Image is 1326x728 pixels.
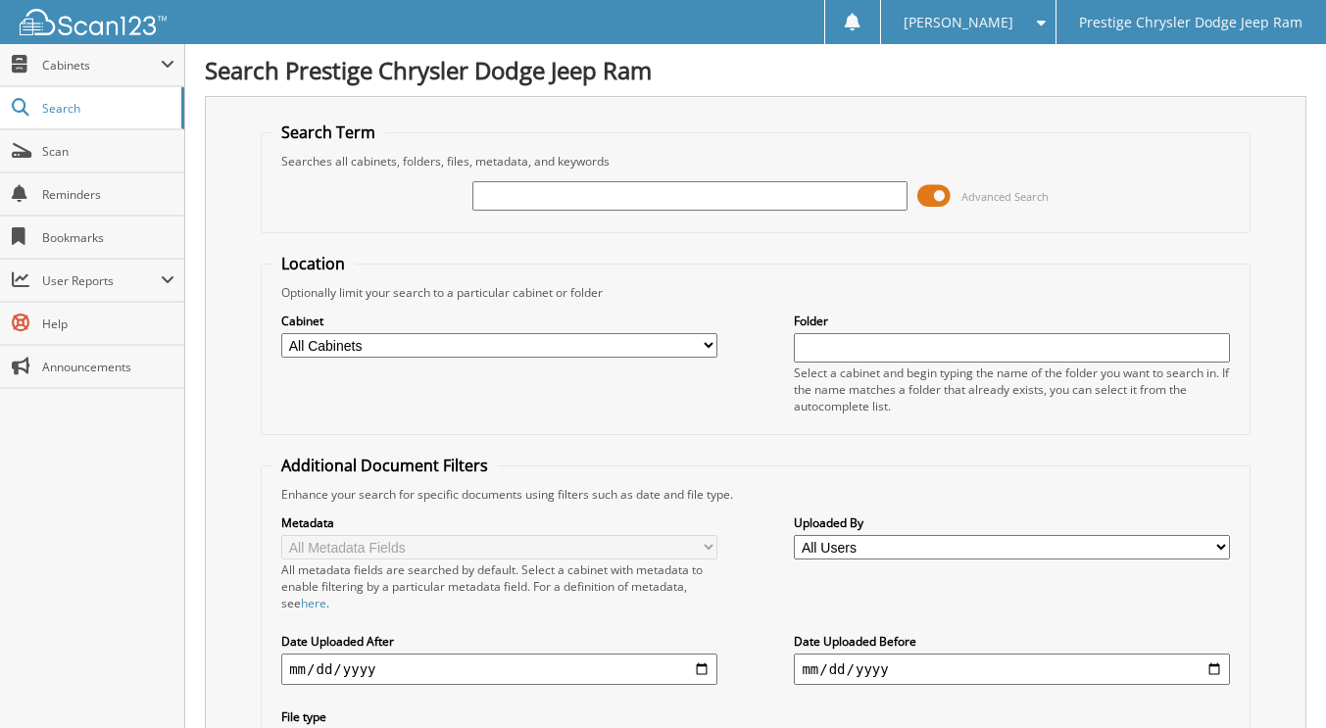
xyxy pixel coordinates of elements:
[281,633,716,650] label: Date Uploaded After
[42,186,174,203] span: Reminders
[42,57,161,73] span: Cabinets
[42,143,174,160] span: Scan
[42,100,172,117] span: Search
[904,17,1013,28] span: [PERSON_NAME]
[271,486,1240,503] div: Enhance your search for specific documents using filters such as date and file type.
[281,708,716,725] label: File type
[794,364,1229,414] div: Select a cabinet and begin typing the name of the folder you want to search in. If the name match...
[271,455,498,476] legend: Additional Document Filters
[42,359,174,375] span: Announcements
[794,514,1229,531] label: Uploaded By
[301,595,326,611] a: here
[1079,17,1302,28] span: Prestige Chrysler Dodge Jeep Ram
[281,561,716,611] div: All metadata fields are searched by default. Select a cabinet with metadata to enable filtering b...
[794,654,1229,685] input: end
[42,272,161,289] span: User Reports
[20,9,167,35] img: scan123-logo-white.svg
[961,189,1049,204] span: Advanced Search
[281,654,716,685] input: start
[42,229,174,246] span: Bookmarks
[42,315,174,332] span: Help
[794,313,1229,329] label: Folder
[271,284,1240,301] div: Optionally limit your search to a particular cabinet or folder
[794,633,1229,650] label: Date Uploaded Before
[281,313,716,329] label: Cabinet
[281,514,716,531] label: Metadata
[271,121,385,143] legend: Search Term
[271,253,355,274] legend: Location
[271,153,1240,170] div: Searches all cabinets, folders, files, metadata, and keywords
[205,54,1306,86] h1: Search Prestige Chrysler Dodge Jeep Ram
